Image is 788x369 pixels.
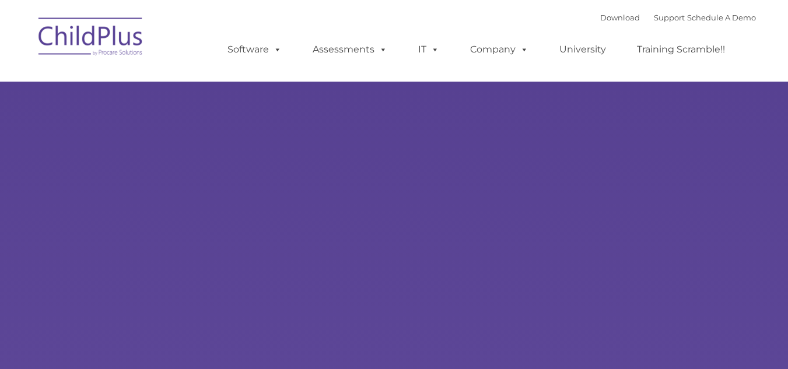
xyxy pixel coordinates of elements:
a: IT [407,38,451,61]
a: Assessments [301,38,399,61]
a: Company [458,38,540,61]
a: Software [216,38,293,61]
a: Support [654,13,685,22]
font: | [600,13,756,22]
a: Schedule A Demo [687,13,756,22]
a: Training Scramble!! [625,38,737,61]
a: University [548,38,618,61]
a: Download [600,13,640,22]
img: ChildPlus by Procare Solutions [33,9,149,68]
